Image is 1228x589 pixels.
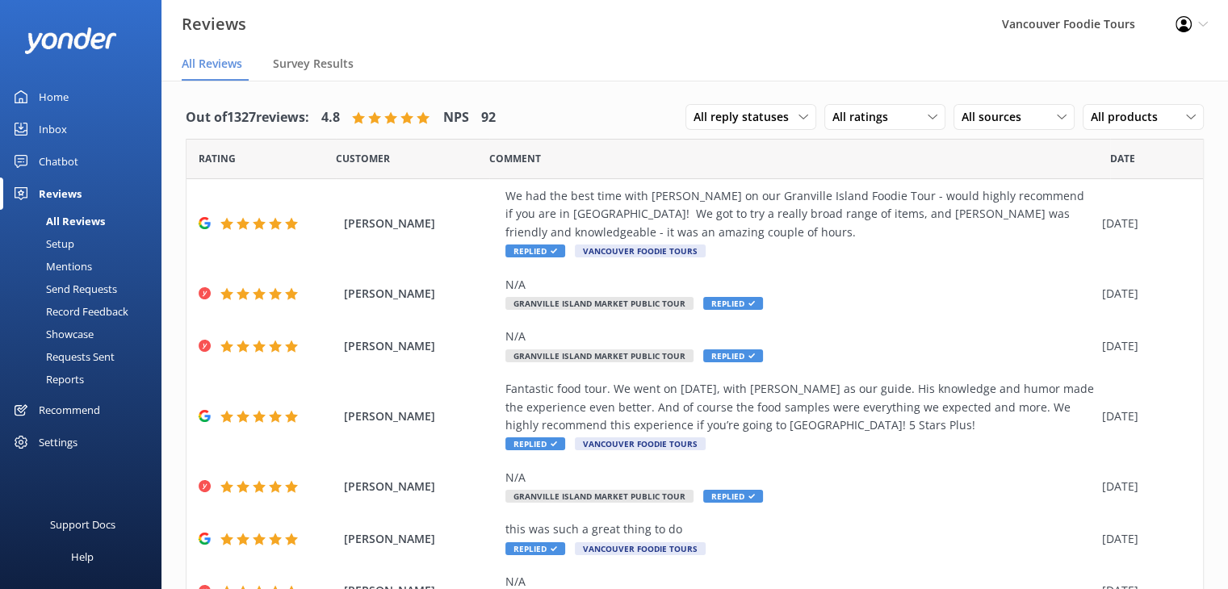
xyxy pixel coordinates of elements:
[273,56,354,72] span: Survey Results
[10,210,105,232] div: All Reviews
[1102,215,1183,232] div: [DATE]
[10,323,94,345] div: Showcase
[10,345,161,368] a: Requests Sent
[703,297,763,310] span: Replied
[10,278,161,300] a: Send Requests
[344,407,497,425] span: [PERSON_NAME]
[575,244,706,257] span: Vancouver Foodie Tours
[1102,407,1183,425] div: [DATE]
[505,276,1094,294] div: N/A
[10,278,117,300] div: Send Requests
[1091,108,1167,126] span: All products
[10,300,128,323] div: Record Feedback
[10,255,161,278] a: Mentions
[505,297,694,310] span: Granville Island Market Public Tour
[832,108,898,126] span: All ratings
[39,394,100,426] div: Recommend
[39,113,67,145] div: Inbox
[10,368,161,391] a: Reports
[505,244,565,257] span: Replied
[10,232,161,255] a: Setup
[344,337,497,355] span: [PERSON_NAME]
[186,107,309,128] h4: Out of 1327 reviews:
[1102,478,1183,495] div: [DATE]
[39,81,69,113] div: Home
[24,27,117,54] img: yonder-white-logo.png
[505,469,1094,487] div: N/A
[489,151,541,166] span: Question
[10,255,92,278] div: Mentions
[703,490,763,503] span: Replied
[182,56,242,72] span: All Reviews
[505,542,565,555] span: Replied
[1102,337,1183,355] div: [DATE]
[344,530,497,548] span: [PERSON_NAME]
[1110,151,1135,166] span: Date
[575,437,706,450] span: Vancouver Foodie Tours
[199,151,236,166] span: Date
[336,151,390,166] span: Date
[1102,285,1183,303] div: [DATE]
[10,368,84,391] div: Reports
[505,380,1094,434] div: Fantastic food tour. We went on [DATE], with [PERSON_NAME] as our guide. His knowledge and humor ...
[10,323,161,345] a: Showcase
[505,187,1094,241] div: We had the best time with [PERSON_NAME] on our Granville Island Foodie Tour - would highly recomm...
[505,328,1094,345] div: N/A
[39,178,82,210] div: Reviews
[694,108,798,126] span: All reply statuses
[703,349,763,362] span: Replied
[575,542,706,555] span: Vancouver Foodie Tours
[39,145,78,178] div: Chatbot
[10,232,74,255] div: Setup
[1102,530,1183,548] div: [DATE]
[344,215,497,232] span: [PERSON_NAME]
[505,520,1094,538] div: this was such a great thing to do
[321,107,340,128] h4: 4.8
[344,478,497,495] span: [PERSON_NAME]
[481,107,496,128] h4: 92
[71,541,94,573] div: Help
[182,11,246,37] h3: Reviews
[344,285,497,303] span: [PERSON_NAME]
[505,437,565,450] span: Replied
[50,508,115,541] div: Support Docs
[39,426,78,458] div: Settings
[10,300,161,323] a: Record Feedback
[505,349,694,362] span: Granville Island Market Public Tour
[443,107,469,128] h4: NPS
[10,345,115,368] div: Requests Sent
[10,210,161,232] a: All Reviews
[505,490,694,503] span: Granville Island Market Public Tour
[962,108,1031,126] span: All sources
